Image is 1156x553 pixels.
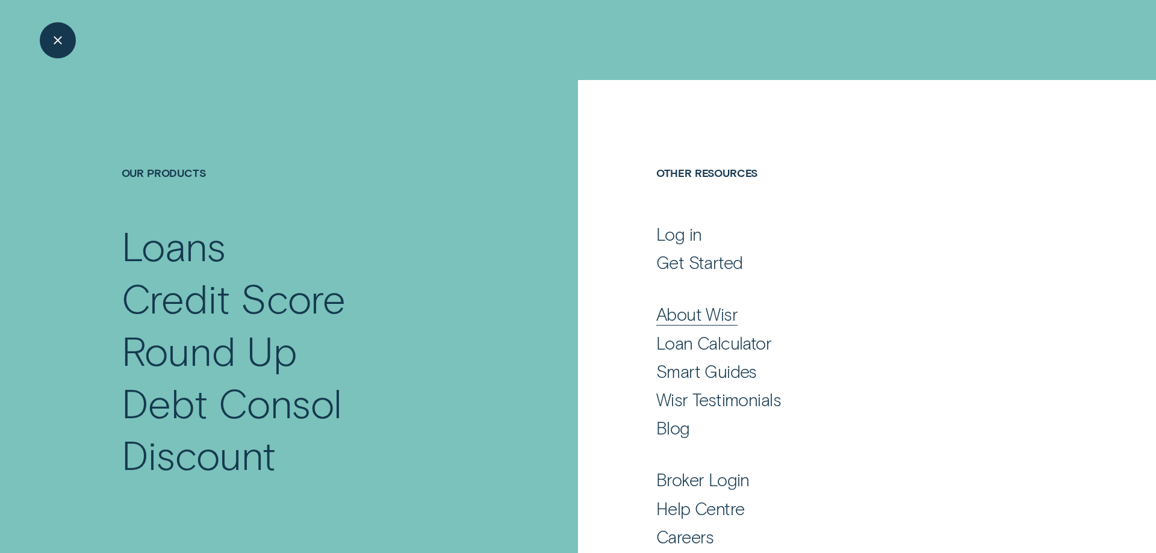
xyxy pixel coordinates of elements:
[656,303,738,325] div: About Wisr
[122,324,297,377] div: Round Up
[122,377,494,481] a: Debt Consol Discount
[656,252,1034,273] a: Get Started
[656,223,1034,245] a: Log in
[122,324,494,377] a: Round Up
[656,469,750,490] div: Broker Login
[656,417,1034,439] a: Blog
[122,272,346,324] div: Credit Score
[122,220,226,272] div: Loans
[122,166,494,220] h4: Our Products
[656,360,1034,382] a: Smart Guides
[122,272,494,324] a: Credit Score
[656,332,771,354] div: Loan Calculator
[656,360,757,382] div: Smart Guides
[656,526,1034,548] a: Careers
[656,498,745,519] div: Help Centre
[656,498,1034,519] a: Help Centre
[656,166,1034,220] h4: Other Resources
[656,303,1034,325] a: About Wisr
[122,220,494,272] a: Loans
[656,389,1034,410] a: Wisr Testimonials
[656,469,1034,490] a: Broker Login
[40,22,76,58] button: Close Menu
[656,252,743,273] div: Get Started
[656,223,702,245] div: Log in
[656,389,781,410] div: Wisr Testimonials
[656,417,690,439] div: Blog
[656,332,1034,354] a: Loan Calculator
[656,526,714,548] div: Careers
